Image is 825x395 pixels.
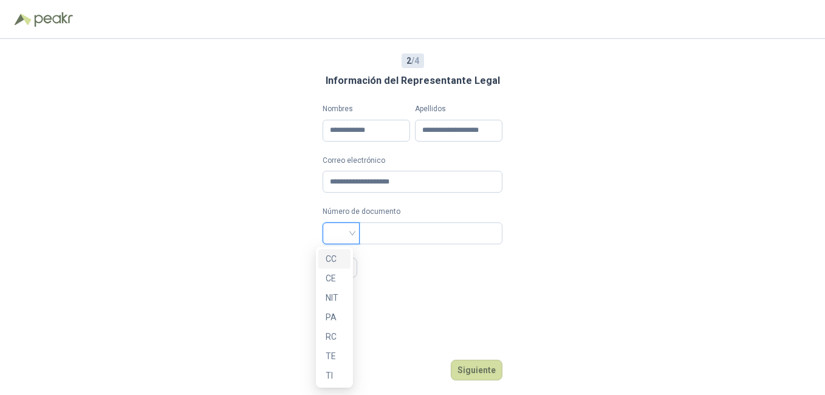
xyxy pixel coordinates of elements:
div: CE [318,269,351,288]
div: TI [326,369,343,382]
button: Siguiente [451,360,502,380]
label: Nombres [323,103,410,115]
div: NIT [326,291,343,304]
div: RC [318,327,351,346]
p: Número de documento [323,206,502,218]
span: / 4 [406,54,419,67]
div: PA [318,307,351,327]
label: Correo electrónico [323,155,502,167]
img: Peakr [34,12,73,27]
div: TE [326,349,343,363]
div: RC [326,330,343,343]
div: NIT [318,288,351,307]
div: CC [318,249,351,269]
div: CE [326,272,343,285]
div: TI [318,366,351,385]
div: TE [318,346,351,366]
div: CC [326,252,343,266]
b: 2 [406,56,411,66]
img: Logo [15,13,32,26]
h3: Información del Representante Legal [326,73,500,89]
label: Apellidos [415,103,502,115]
div: PA [326,311,343,324]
